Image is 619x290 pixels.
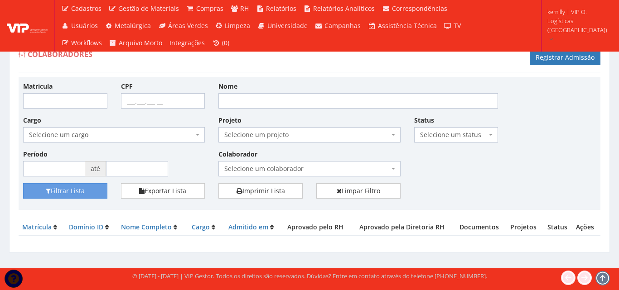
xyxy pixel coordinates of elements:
a: Nome Completo [121,223,172,231]
label: Nome [218,82,237,91]
a: (0) [208,34,233,52]
span: Workflows [71,38,102,47]
span: Áreas Verdes [168,21,208,30]
span: Cadastros [71,4,102,13]
span: Selecione um projeto [224,130,389,139]
img: logo [7,19,48,33]
button: Filtrar Lista [23,183,107,199]
span: até [85,161,106,176]
a: Domínio ID [69,223,103,231]
a: Registrar Admissão [530,50,600,65]
span: Universidade [267,21,308,30]
span: Relatórios [266,4,296,13]
span: Selecione um status [420,130,487,139]
a: Metalúrgica [102,17,155,34]
span: Selecione um cargo [23,127,205,143]
th: Documentos [453,219,505,236]
span: Assistência Técnica [378,21,437,30]
a: Usuários [58,17,102,34]
a: TV [440,17,465,34]
span: TV [454,21,461,30]
a: Integrações [166,34,208,52]
div: © [DATE] - [DATE] | VIP Gestor. Todos os direitos são reservados. Dúvidas? Entre em contato atrav... [132,272,487,280]
a: Imprimir Lista [218,183,303,199]
span: Integrações [169,38,205,47]
span: (0) [222,38,229,47]
span: Selecione um status [414,127,498,143]
a: Universidade [254,17,311,34]
span: Arquivo Morto [119,38,162,47]
a: Cargo [192,223,210,231]
a: Matrícula [22,223,52,231]
span: Selecione um colaborador [224,164,389,173]
span: Metalúrgica [115,21,151,30]
th: Ações [572,219,600,236]
a: Campanhas [311,17,365,34]
a: Arquivo Morto [106,34,166,52]
label: Cargo [23,116,41,125]
a: Limpeza [212,17,254,34]
th: Aprovado pelo RH [280,219,351,236]
span: Selecione um projeto [218,127,400,143]
label: Projeto [218,116,242,125]
a: Admitido em [228,223,268,231]
label: Período [23,150,48,159]
span: kemilly | VIP O. Logísticas ([GEOGRAPHIC_DATA]) [547,7,607,34]
span: Selecione um cargo [29,130,193,139]
button: Exportar Lista [121,183,205,199]
span: Compras [196,4,223,13]
a: Limpar Filtro [316,183,401,199]
span: Campanhas [324,21,361,30]
span: Selecione um colaborador [218,161,400,176]
th: Projetos [505,219,542,236]
a: Workflows [58,34,106,52]
a: Assistência Técnica [364,17,440,34]
span: Correspondências [392,4,447,13]
th: Status [542,219,572,236]
label: Matrícula [23,82,53,91]
span: RH [240,4,249,13]
input: ___.___.___-__ [121,93,205,109]
span: Relatórios Analíticos [313,4,375,13]
span: Usuários [71,21,98,30]
label: Status [414,116,434,125]
label: CPF [121,82,133,91]
span: Limpeza [225,21,250,30]
span: Colaboradores [28,49,92,59]
label: Colaborador [218,150,257,159]
a: Áreas Verdes [155,17,212,34]
th: Aprovado pela Diretoria RH [351,219,453,236]
span: Gestão de Materiais [118,4,179,13]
